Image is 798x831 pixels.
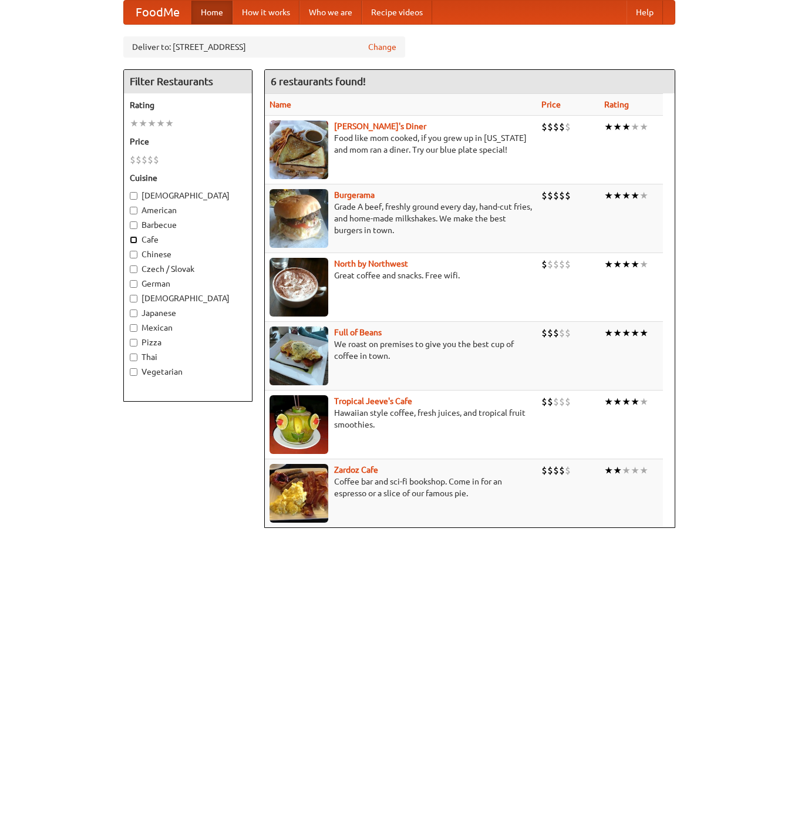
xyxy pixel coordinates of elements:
[559,464,565,477] li: $
[130,219,246,231] label: Barbecue
[559,395,565,408] li: $
[565,327,571,339] li: $
[130,307,246,319] label: Japanese
[130,351,246,363] label: Thai
[559,327,565,339] li: $
[559,258,565,271] li: $
[130,354,137,361] input: Thai
[362,1,432,24] a: Recipe videos
[622,120,631,133] li: ★
[622,395,631,408] li: ★
[130,192,137,200] input: [DEMOGRAPHIC_DATA]
[130,265,137,273] input: Czech / Slovak
[124,1,191,24] a: FoodMe
[191,1,233,24] a: Home
[130,280,137,288] input: German
[541,395,547,408] li: $
[627,1,663,24] a: Help
[368,41,396,53] a: Change
[565,189,571,202] li: $
[130,368,137,376] input: Vegetarian
[553,258,559,271] li: $
[233,1,299,24] a: How it works
[334,396,412,406] a: Tropical Jeeve's Cafe
[130,117,139,130] li: ★
[130,292,246,304] label: [DEMOGRAPHIC_DATA]
[334,328,382,337] a: Full of Beans
[165,117,174,130] li: ★
[565,395,571,408] li: $
[270,395,328,454] img: jeeves.jpg
[547,395,553,408] li: $
[130,190,246,201] label: [DEMOGRAPHIC_DATA]
[604,120,613,133] li: ★
[130,207,137,214] input: American
[622,327,631,339] li: ★
[130,278,246,290] label: German
[604,327,613,339] li: ★
[130,309,137,317] input: Japanese
[130,248,246,260] label: Chinese
[334,122,426,131] a: [PERSON_NAME]'s Diner
[613,464,622,477] li: ★
[541,120,547,133] li: $
[604,100,629,109] a: Rating
[270,258,328,317] img: north.jpg
[631,327,639,339] li: ★
[604,464,613,477] li: ★
[334,259,408,268] a: North by Northwest
[130,339,137,346] input: Pizza
[622,464,631,477] li: ★
[271,76,366,87] ng-pluralize: 6 restaurants found!
[270,338,532,362] p: We roast on premises to give you the best cup of coffee in town.
[613,120,622,133] li: ★
[147,117,156,130] li: ★
[541,258,547,271] li: $
[565,464,571,477] li: $
[270,270,532,281] p: Great coffee and snacks. Free wifi.
[136,153,142,166] li: $
[130,99,246,111] h5: Rating
[639,189,648,202] li: ★
[604,189,613,202] li: ★
[631,189,639,202] li: ★
[553,464,559,477] li: $
[604,258,613,271] li: ★
[622,258,631,271] li: ★
[613,258,622,271] li: ★
[334,465,378,475] a: Zardoz Cafe
[270,201,532,236] p: Grade A beef, freshly ground every day, hand-cut fries, and home-made milkshakes. We make the bes...
[565,120,571,133] li: $
[631,464,639,477] li: ★
[147,153,153,166] li: $
[130,204,246,216] label: American
[130,295,137,302] input: [DEMOGRAPHIC_DATA]
[270,327,328,385] img: beans.jpg
[541,327,547,339] li: $
[270,464,328,523] img: zardoz.jpg
[553,189,559,202] li: $
[547,327,553,339] li: $
[334,190,375,200] a: Burgerama
[622,189,631,202] li: ★
[639,464,648,477] li: ★
[123,36,405,58] div: Deliver to: [STREET_ADDRESS]
[541,189,547,202] li: $
[631,120,639,133] li: ★
[639,395,648,408] li: ★
[270,476,532,499] p: Coffee bar and sci-fi bookshop. Come in for an espresso or a slice of our famous pie.
[613,327,622,339] li: ★
[130,234,246,245] label: Cafe
[270,189,328,248] img: burgerama.jpg
[613,395,622,408] li: ★
[130,322,246,334] label: Mexican
[547,120,553,133] li: $
[130,324,137,332] input: Mexican
[130,153,136,166] li: $
[299,1,362,24] a: Who we are
[130,221,137,229] input: Barbecue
